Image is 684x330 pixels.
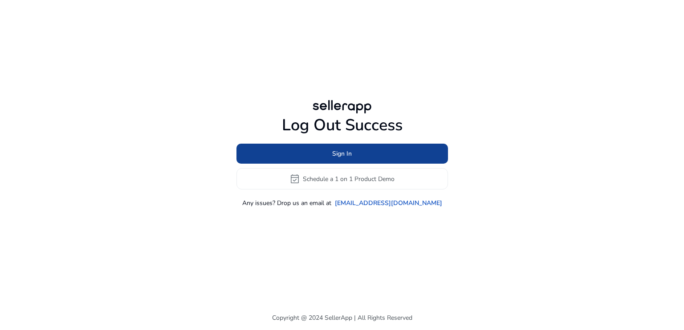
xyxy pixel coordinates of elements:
p: Any issues? Drop us an email at [242,198,331,208]
span: Sign In [332,149,352,158]
button: event_availableSchedule a 1 on 1 Product Demo [236,168,448,189]
a: [EMAIL_ADDRESS][DOMAIN_NAME] [335,198,442,208]
button: Sign In [236,144,448,164]
span: event_available [289,173,300,184]
h1: Log Out Success [236,116,448,135]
